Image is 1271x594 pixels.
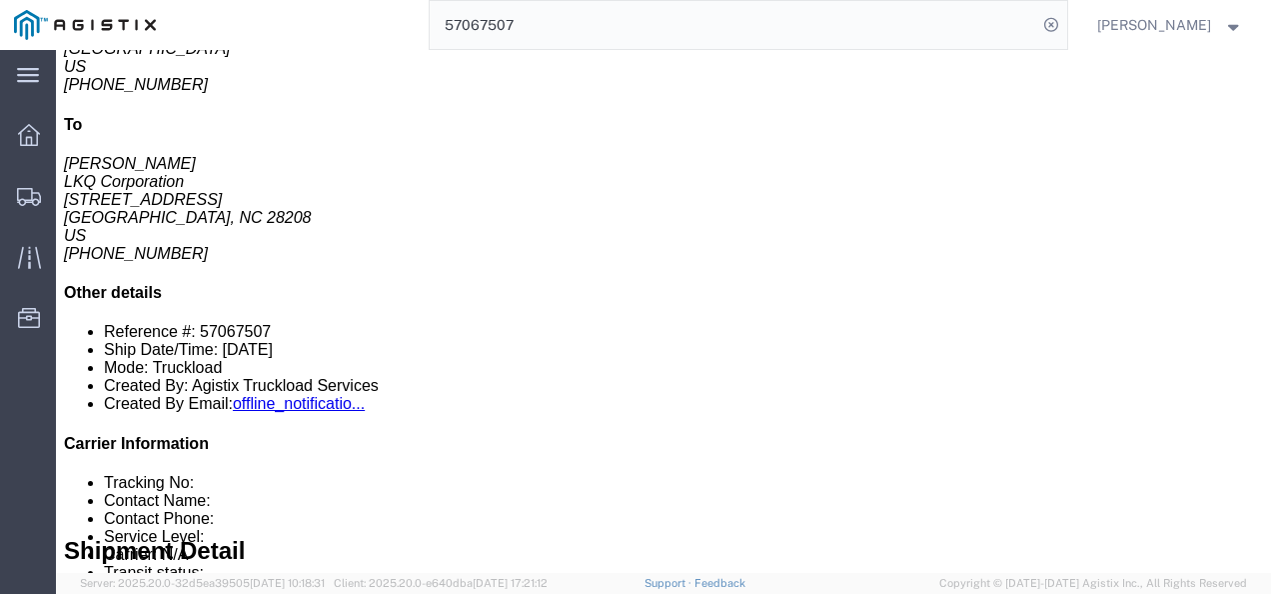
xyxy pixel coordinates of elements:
[14,10,156,40] img: logo
[473,577,548,589] span: [DATE] 17:21:12
[56,50,1271,573] iframe: FS Legacy Container
[80,577,325,589] span: Server: 2025.20.0-32d5ea39505
[430,1,1037,49] input: Search for shipment number, reference number
[939,575,1247,592] span: Copyright © [DATE]-[DATE] Agistix Inc., All Rights Reserved
[1096,13,1244,37] button: [PERSON_NAME]
[334,577,548,589] span: Client: 2025.20.0-e640dba
[694,577,745,589] a: Feedback
[250,577,325,589] span: [DATE] 10:18:31
[1097,14,1211,36] span: Nathan Seeley
[644,577,694,589] a: Support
